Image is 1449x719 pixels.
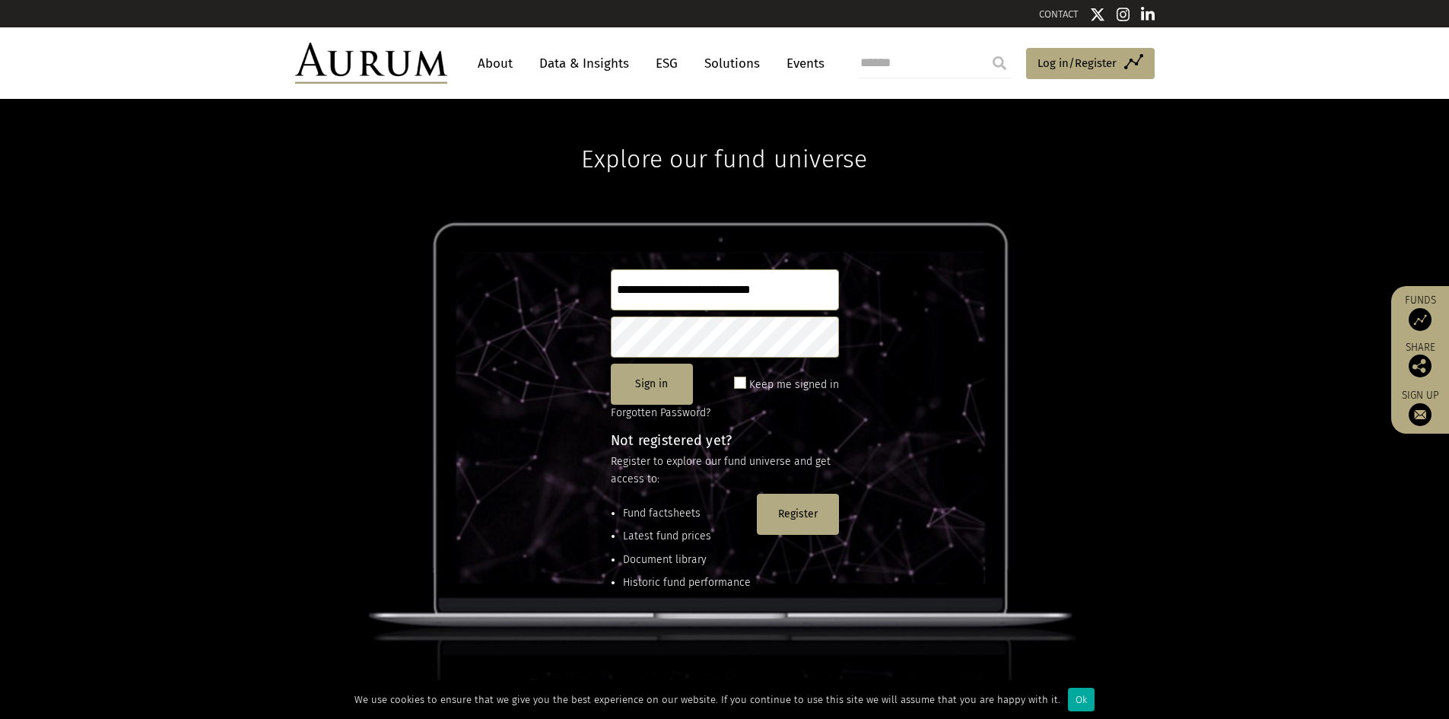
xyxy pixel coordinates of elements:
a: Log in/Register [1026,48,1155,80]
h1: Explore our fund universe [581,99,867,173]
p: Register to explore our fund universe and get access to: [611,453,839,488]
a: Solutions [697,49,767,78]
img: Share this post [1409,355,1432,377]
div: Ok [1068,688,1095,711]
div: Share [1399,342,1441,377]
img: Access Funds [1409,308,1432,331]
li: Historic fund performance [623,574,751,591]
a: Events [779,49,825,78]
li: Document library [623,552,751,568]
button: Sign in [611,364,693,405]
li: Fund factsheets [623,505,751,522]
a: Data & Insights [532,49,637,78]
li: Latest fund prices [623,528,751,545]
img: Linkedin icon [1141,7,1155,22]
a: Forgotten Password? [611,406,710,419]
button: Register [757,494,839,535]
img: Aurum [295,43,447,84]
a: ESG [648,49,685,78]
a: Sign up [1399,389,1441,426]
img: Instagram icon [1117,7,1130,22]
h4: Not registered yet? [611,434,839,447]
img: Sign up to our newsletter [1409,403,1432,426]
label: Keep me signed in [749,376,839,394]
a: CONTACT [1039,8,1079,20]
input: Submit [984,48,1015,78]
span: Log in/Register [1037,54,1117,72]
a: Funds [1399,294,1441,331]
img: Twitter icon [1090,7,1105,22]
a: About [470,49,520,78]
